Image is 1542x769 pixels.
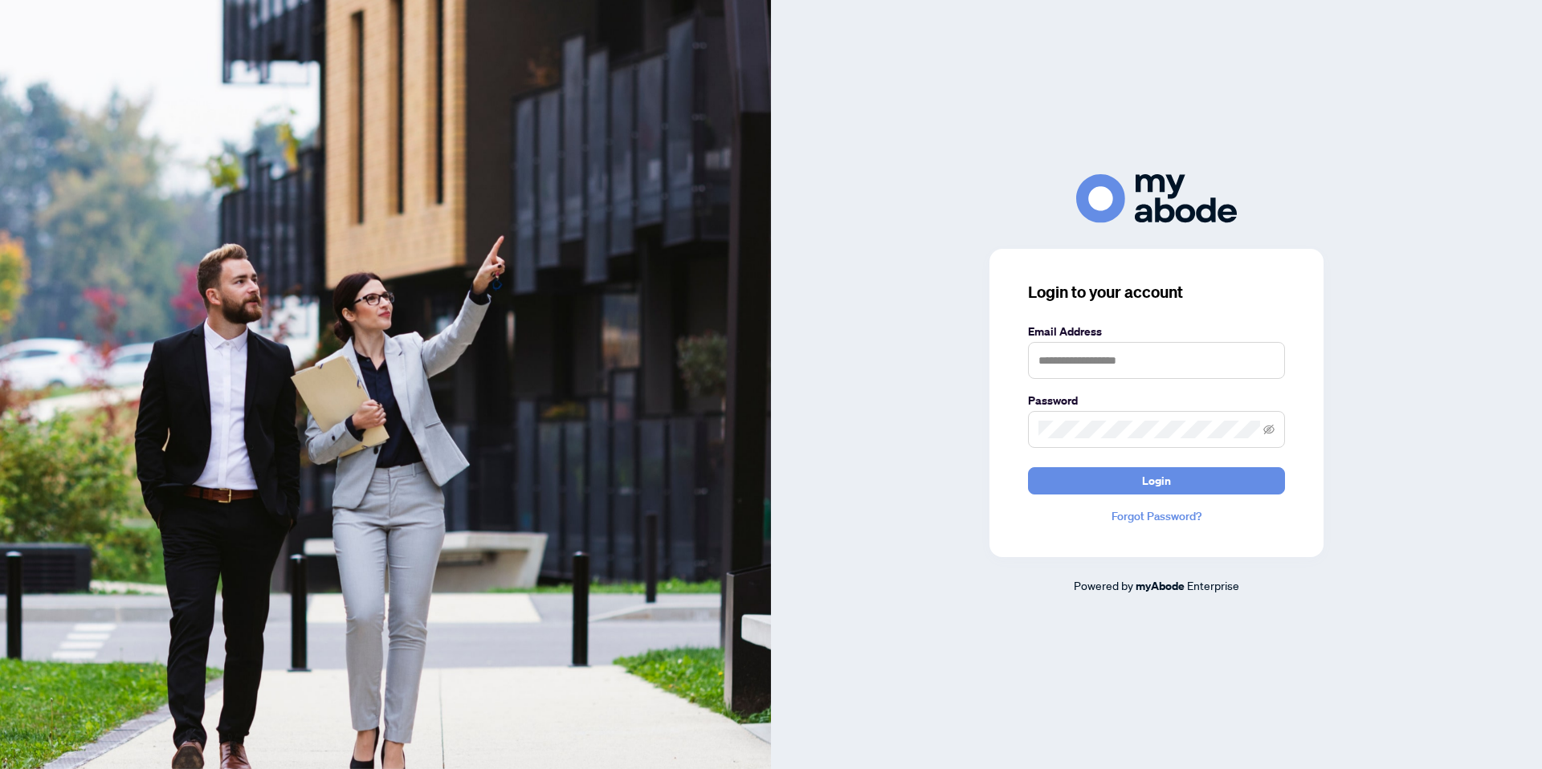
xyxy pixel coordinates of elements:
button: Login [1028,467,1285,494]
span: Powered by [1074,578,1133,592]
h3: Login to your account [1028,281,1285,303]
img: ma-logo [1076,174,1237,223]
label: Password [1028,392,1285,409]
span: eye-invisible [1263,424,1275,435]
label: Email Address [1028,323,1285,340]
a: Forgot Password? [1028,507,1285,525]
span: Enterprise [1187,578,1239,592]
span: Login [1142,468,1171,494]
a: myAbode [1136,577,1185,595]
